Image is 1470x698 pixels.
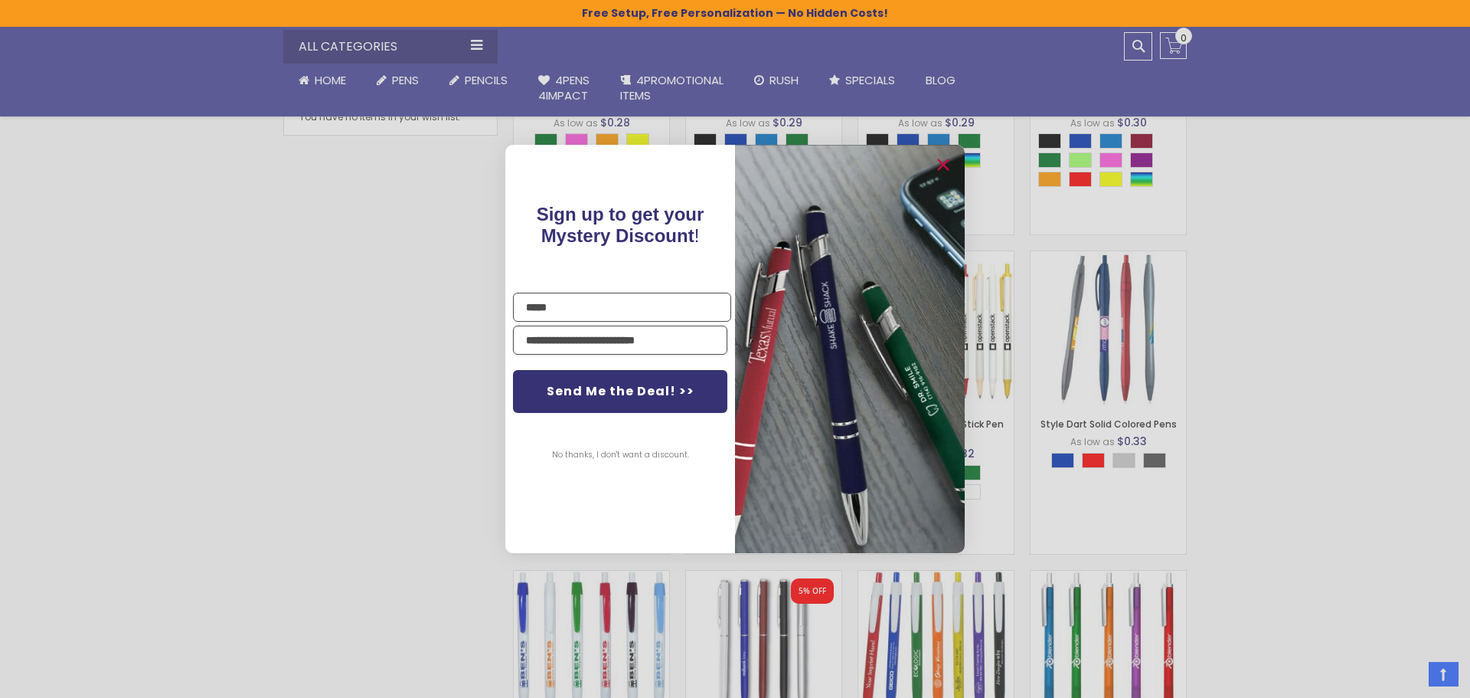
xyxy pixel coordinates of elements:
button: Send Me the Deal! >> [513,370,727,413]
span: Sign up to get your Mystery Discount [537,204,704,246]
iframe: Google Customer Reviews [1344,657,1470,698]
img: pop-up-image [735,145,965,553]
button: Close dialog [931,152,955,177]
span: ! [537,204,704,246]
button: No thanks, I don't want a discount. [544,436,697,474]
